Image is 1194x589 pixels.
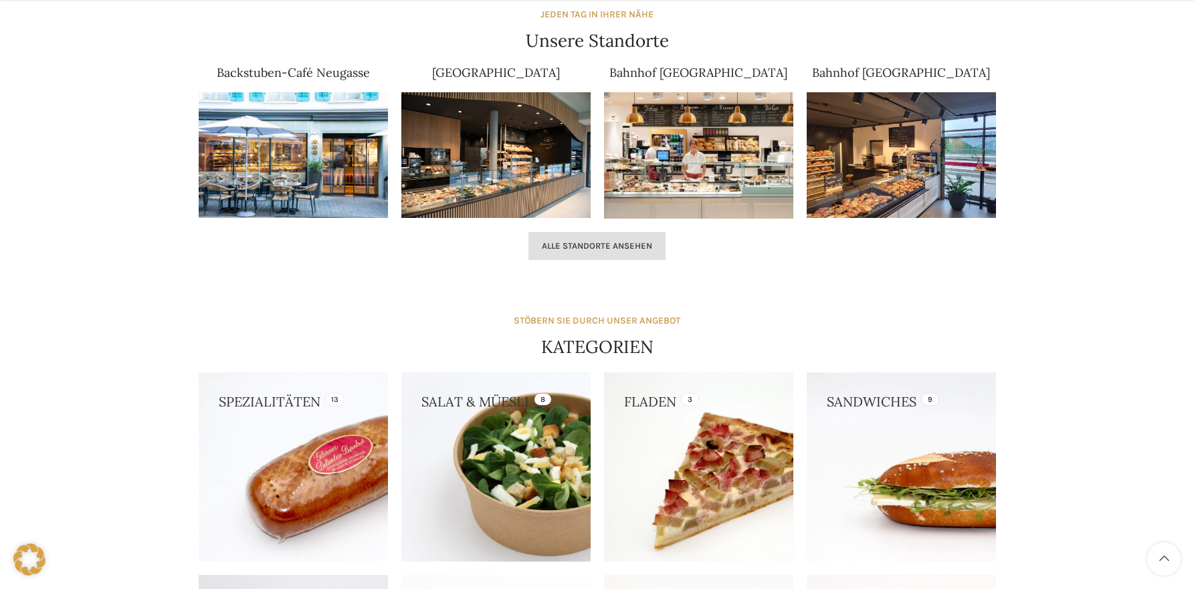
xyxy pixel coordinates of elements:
h4: Unsere Standorte [526,29,669,53]
span: Alle Standorte ansehen [542,241,652,251]
div: JEDEN TAG IN IHRER NÄHE [540,7,654,22]
a: Bahnhof [GEOGRAPHIC_DATA] [812,65,990,80]
a: Alle Standorte ansehen [528,232,666,260]
a: Bahnhof [GEOGRAPHIC_DATA] [609,65,787,80]
h4: KATEGORIEN [541,335,654,359]
a: [GEOGRAPHIC_DATA] [432,65,560,80]
div: STÖBERN SIE DURCH UNSER ANGEBOT [514,314,680,328]
a: Backstuben-Café Neugasse [217,65,370,80]
a: Scroll to top button [1147,542,1181,576]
